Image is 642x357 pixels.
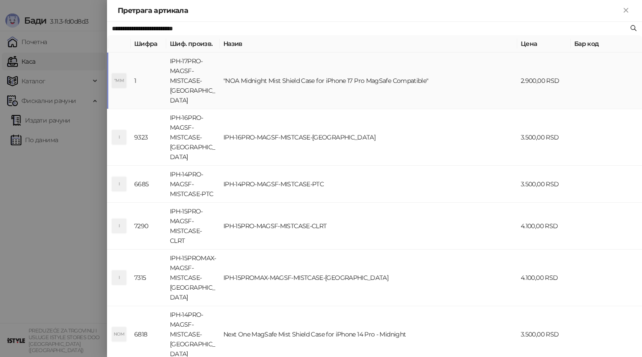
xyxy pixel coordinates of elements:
[166,166,220,203] td: IPH-14PRO-MAGSF-MISTCASE-PTC
[220,53,517,109] td: "NOA Midnight Mist Shield Case for iPhone 17 Pro MagSafe Compatible"
[571,35,642,53] th: Бар код
[166,250,220,306] td: IPH-15PROMAX-MAGSF-MISTCASE-[GEOGRAPHIC_DATA]
[131,250,166,306] td: 7315
[118,5,621,16] div: Претрага артикала
[621,5,631,16] button: Close
[112,327,126,341] div: NOM
[131,166,166,203] td: 6685
[517,35,571,53] th: Цена
[166,53,220,109] td: IPH-17PRO-MAGSF-MISTCASE-[GEOGRAPHIC_DATA]
[112,74,126,88] div: "MM
[517,203,571,250] td: 4.100,00 RSD
[131,35,166,53] th: Шифра
[220,166,517,203] td: IPH-14PRO-MAGSF-MISTCASE-PTC
[112,271,126,285] div: I
[166,203,220,250] td: IPH-15PRO-MAGSF-MISTCASE-CLRT
[166,35,220,53] th: Шиф. произв.
[112,130,126,144] div: I
[131,109,166,166] td: 9323
[220,203,517,250] td: IPH-15PRO-MAGSF-MISTCASE-CLRT
[517,250,571,306] td: 4.100,00 RSD
[166,109,220,166] td: IPH-16PRO-MAGSF-MISTCASE-[GEOGRAPHIC_DATA]
[220,250,517,306] td: IPH-15PROMAX-MAGSF-MISTCASE-[GEOGRAPHIC_DATA]
[131,53,166,109] td: 1
[517,53,571,109] td: 2.900,00 RSD
[220,35,517,53] th: Назив
[517,109,571,166] td: 3.500,00 RSD
[220,109,517,166] td: IPH-16PRO-MAGSF-MISTCASE-[GEOGRAPHIC_DATA]
[112,177,126,191] div: I
[517,166,571,203] td: 3.500,00 RSD
[131,203,166,250] td: 7290
[112,219,126,233] div: I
